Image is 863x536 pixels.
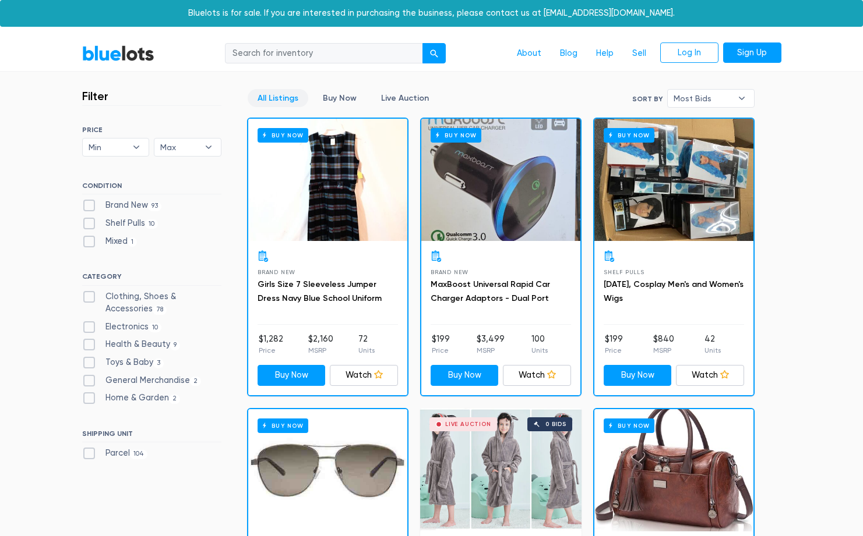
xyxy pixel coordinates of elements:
p: Price [259,345,283,356]
span: 104 [130,450,148,459]
a: [DATE], Cosplay Men's and Women's Wigs [604,279,744,303]
h6: Buy Now [258,418,308,433]
label: Toys & Baby [82,356,164,369]
a: Watch [330,365,398,386]
input: Search for inventory [225,43,423,64]
a: Watch [676,365,744,386]
span: Min [89,139,127,156]
a: Watch [503,365,571,386]
p: Units [358,345,375,356]
a: Buy Now [431,365,499,386]
span: 10 [149,323,162,332]
h6: Buy Now [604,128,654,143]
span: Most Bids [674,90,732,107]
span: Max [160,139,199,156]
label: Health & Beauty [82,338,181,351]
p: MSRP [477,345,505,356]
li: $2,160 [308,333,333,356]
label: Shelf Pulls [82,217,158,230]
a: Help [587,42,623,65]
li: 42 [705,333,721,356]
h6: Buy Now [604,418,654,433]
a: Buy Now [421,119,580,241]
p: Units [531,345,548,356]
a: About [508,42,551,65]
label: Clothing, Shoes & Accessories [82,290,221,315]
a: Buy Now [594,409,753,531]
h6: Buy Now [431,128,481,143]
span: Brand New [431,269,469,275]
li: $199 [605,333,623,356]
a: All Listings [248,89,308,107]
span: 10 [145,219,158,229]
p: MSRP [308,345,333,356]
a: Buy Now [594,119,753,241]
span: 2 [190,377,202,386]
p: Units [705,345,721,356]
a: Girls Size 7 Sleeveless Jumper Dress Navy Blue School Uniform [258,279,382,303]
a: Log In [660,42,718,63]
label: Home & Garden [82,392,181,404]
h6: CATEGORY [82,272,221,285]
a: Buy Now [258,365,326,386]
label: Electronics [82,321,162,333]
li: $199 [432,333,450,356]
label: Mixed [82,235,138,248]
label: Parcel [82,447,148,460]
span: Shelf Pulls [604,269,644,275]
a: BlueLots [82,45,154,62]
span: 2 [169,395,181,404]
label: General Merchandise [82,374,202,387]
h6: Buy Now [258,128,308,143]
div: 0 bids [545,421,566,427]
li: $1,282 [259,333,283,356]
li: 100 [531,333,548,356]
a: MaxBoost Universal Rapid Car Charger Adaptors - Dual Port [431,279,550,303]
h6: PRICE [82,126,221,134]
span: 78 [153,306,167,315]
a: Sign Up [723,42,781,63]
a: Live Auction [371,89,439,107]
h3: Filter [82,89,108,103]
span: 93 [148,202,162,211]
b: ▾ [124,139,149,156]
label: Brand New [82,199,162,212]
p: Price [605,345,623,356]
span: Brand New [258,269,295,275]
h6: CONDITION [82,182,221,194]
a: Live Auction 0 bids [420,408,582,530]
li: $3,499 [477,333,505,356]
div: Live Auction [445,421,491,427]
li: $840 [653,333,674,356]
span: 1 [128,237,138,247]
p: MSRP [653,345,674,356]
b: ▾ [730,90,754,107]
a: Sell [623,42,656,65]
a: Blog [551,42,587,65]
b: ▾ [196,139,221,156]
a: Buy Now [248,119,407,241]
h6: SHIPPING UNIT [82,429,221,442]
span: 3 [153,358,164,368]
p: Price [432,345,450,356]
li: 72 [358,333,375,356]
a: Buy Now [604,365,672,386]
label: Sort By [632,94,663,104]
a: Buy Now [248,409,407,531]
a: Buy Now [313,89,367,107]
span: 9 [170,341,181,350]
